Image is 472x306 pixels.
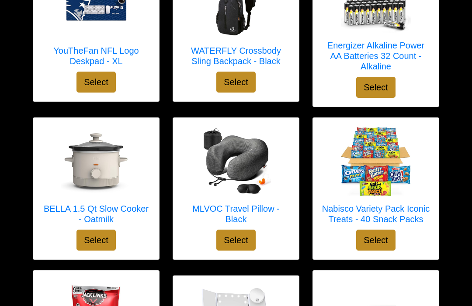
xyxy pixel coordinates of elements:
img: Nabisco Variety Pack Iconic Treats - 40 Snack Packs [341,127,411,197]
h5: YouTheFan NFL Logo Deskpad - XL [42,46,150,67]
button: Select [76,72,116,93]
h5: BELLA 1.5 Qt Slow Cooker - Oatmilk [42,204,150,225]
a: MLVOC Travel Pillow - Black MLVOC Travel Pillow - Black [182,127,290,230]
button: Select [76,230,116,251]
button: Select [356,77,396,98]
button: Select [356,230,396,251]
img: BELLA 1.5 Qt Slow Cooker - Oatmilk [61,127,131,197]
h5: MLVOC Travel Pillow - Black [182,204,290,225]
button: Select [216,230,256,251]
img: MLVOC Travel Pillow - Black [201,127,271,197]
button: Select [216,72,256,93]
h5: Energizer Alkaline Power AA Batteries 32 Count - Alkaline [322,41,430,72]
h5: Nabisco Variety Pack Iconic Treats - 40 Snack Packs [322,204,430,225]
h5: WATERFLY Crossbody Sling Backpack - Black [182,46,290,67]
a: Nabisco Variety Pack Iconic Treats - 40 Snack Packs Nabisco Variety Pack Iconic Treats - 40 Snack... [322,127,430,230]
a: BELLA 1.5 Qt Slow Cooker - Oatmilk BELLA 1.5 Qt Slow Cooker - Oatmilk [42,127,150,230]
